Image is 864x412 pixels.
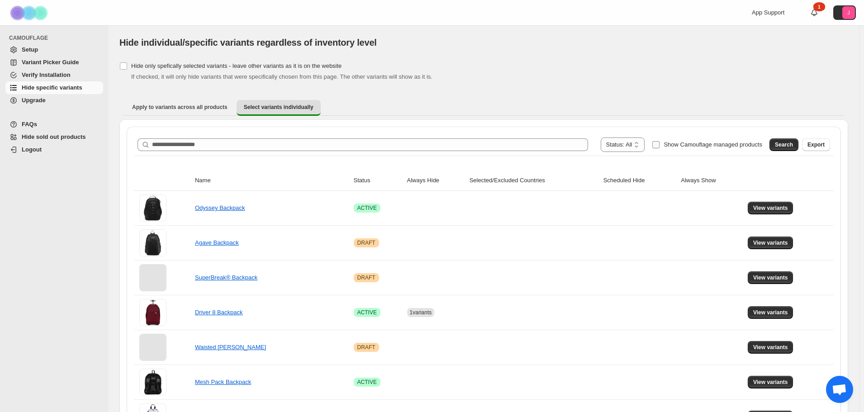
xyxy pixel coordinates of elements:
[119,38,377,47] span: Hide individual/specific variants regardless of inventory level
[769,138,798,151] button: Search
[664,141,762,148] span: Show Camouflage managed products
[810,8,819,17] a: 1
[748,237,793,249] button: View variants
[847,10,850,15] text: J
[357,274,375,281] span: DRAFT
[753,379,788,386] span: View variants
[813,2,825,11] div: 1
[195,239,239,246] a: Agave Backpack
[195,204,245,211] a: Odyssey Backpack
[404,170,467,191] th: Always Hide
[195,379,251,385] a: Mesh Pack Backpack
[22,46,38,53] span: Setup
[5,81,103,94] a: Hide specific variants
[748,271,793,284] button: View variants
[842,6,855,19] span: Avatar with initials J
[195,309,242,316] a: Driver 8 Backpack
[131,73,432,80] span: If checked, it will only hide variants that were specifically chosen from this page. The other va...
[351,170,404,191] th: Status
[467,170,601,191] th: Selected/Excluded Countries
[753,204,788,212] span: View variants
[7,0,52,25] img: Camouflage
[753,309,788,316] span: View variants
[244,104,313,111] span: Select variants individually
[22,146,42,153] span: Logout
[195,344,266,350] a: Waisted [PERSON_NAME]
[833,5,856,20] button: Avatar with initials J
[237,100,321,116] button: Select variants individually
[802,138,830,151] button: Export
[5,118,103,131] a: FAQs
[5,69,103,81] a: Verify Installation
[5,56,103,69] a: Variant Picker Guide
[22,71,71,78] span: Verify Installation
[753,344,788,351] span: View variants
[22,59,79,66] span: Variant Picker Guide
[601,170,679,191] th: Scheduled Hide
[748,341,793,354] button: View variants
[5,131,103,143] a: Hide sold out products
[131,62,342,69] span: Hide only spefically selected variants - leave other variants as it is on the website
[22,97,46,104] span: Upgrade
[5,143,103,156] a: Logout
[9,34,104,42] span: CAMOUFLAGE
[195,274,257,281] a: SuperBreak® Backpack
[5,43,103,56] a: Setup
[22,133,86,140] span: Hide sold out products
[753,274,788,281] span: View variants
[748,202,793,214] button: View variants
[748,306,793,319] button: View variants
[410,309,432,316] span: 1 variants
[357,344,375,351] span: DRAFT
[22,121,37,128] span: FAQs
[748,376,793,388] button: View variants
[22,84,82,91] span: Hide specific variants
[192,170,351,191] th: Name
[125,100,235,114] button: Apply to variants across all products
[752,9,784,16] span: App Support
[132,104,228,111] span: Apply to variants across all products
[753,239,788,246] span: View variants
[357,204,377,212] span: ACTIVE
[357,309,377,316] span: ACTIVE
[807,141,825,148] span: Export
[5,94,103,107] a: Upgrade
[357,239,375,246] span: DRAFT
[826,376,853,403] div: Open chat
[357,379,377,386] span: ACTIVE
[775,141,793,148] span: Search
[678,170,745,191] th: Always Show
